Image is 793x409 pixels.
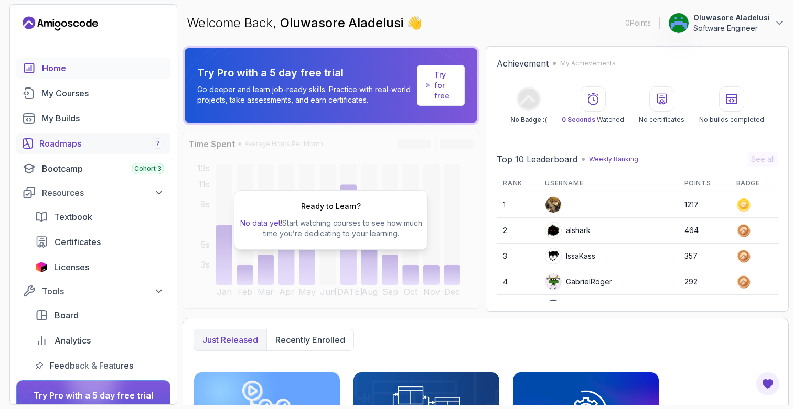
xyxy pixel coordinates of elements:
td: 292 [678,269,730,295]
th: Badge [730,175,778,192]
p: No certificates [639,116,684,124]
p: Recently enrolled [275,334,345,346]
img: default monster avatar [545,274,561,290]
span: Textbook [54,211,92,223]
td: 464 [678,218,730,244]
span: 👋 [406,15,422,31]
a: builds [16,108,170,129]
a: board [29,305,170,326]
h2: Achievement [497,57,549,70]
p: No builds completed [699,116,764,124]
button: Just released [194,329,266,350]
div: Bootcamp [42,162,164,175]
p: Watched [562,116,624,124]
td: 5 [497,295,539,320]
button: Recently enrolled [266,329,353,350]
span: Analytics [55,334,91,347]
th: Points [678,175,730,192]
a: certificates [29,231,170,252]
img: user profile image [545,248,561,264]
a: bootcamp [16,158,170,179]
a: Landing page [23,15,98,32]
span: Board [55,309,79,322]
td: 2 [497,218,539,244]
img: user profile image [545,300,561,315]
a: courses [16,83,170,104]
div: Home [42,62,164,74]
a: licenses [29,257,170,278]
div: IssaKass [545,248,595,264]
p: Go deeper and learn job-ready skills. Practice with real-world projects, take assessments, and ea... [197,84,413,105]
p: Start watching courses to see how much time you’re dedicating to your learning. [239,218,423,239]
div: Resources [42,186,164,199]
img: jetbrains icon [35,262,48,272]
p: Software Engineer [693,23,770,34]
a: analytics [29,330,170,351]
img: user profile image [545,197,561,213]
span: Certificates [55,236,101,248]
button: Tools [16,282,170,301]
a: Try for free [417,65,465,106]
p: Try Pro with a 5 day free trial [197,65,413,80]
span: Licenses [54,261,89,273]
td: 4 [497,269,539,295]
button: See all [748,152,778,167]
button: Open Feedback Button [755,371,780,396]
th: Rank [497,175,539,192]
span: Oluwasore Aladelusi [280,15,406,30]
span: 0 Seconds [562,116,595,124]
span: Feedback & Features [50,359,133,372]
p: 0 Points [625,18,651,28]
div: Apply5489 [545,299,604,316]
a: feedback [29,355,170,376]
p: Just released [202,334,258,346]
h2: Top 10 Leaderboard [497,153,577,165]
td: 1 [497,192,539,218]
th: Username [539,175,678,192]
td: 3 [497,244,539,269]
div: My Builds [41,112,164,125]
div: alshark [545,222,591,239]
img: user profile image [545,223,561,238]
span: No data yet! [240,218,282,227]
img: user profile image [669,13,689,33]
p: Weekly Ranking [589,155,638,163]
p: No Badge :( [510,116,547,124]
td: 357 [678,244,730,269]
p: My Achievements [560,59,616,68]
span: 7 [156,139,160,148]
a: Try for free [434,70,456,101]
span: Cohort 3 [134,164,162,173]
button: Resources [16,183,170,202]
p: Welcome Back, [187,15,422,31]
div: My Courses [41,87,164,100]
p: Oluwasore Aladelusi [693,13,770,23]
button: user profile imageOluwasore AladelusiSoftware Engineer [668,13,785,34]
div: GabrielRoger [545,273,612,290]
a: textbook [29,206,170,227]
td: 1217 [678,192,730,218]
div: Tools [42,285,164,297]
td: 265 [678,295,730,320]
a: home [16,58,170,79]
h2: Ready to Learn? [301,201,361,212]
a: roadmaps [16,133,170,154]
div: Roadmaps [39,137,164,150]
